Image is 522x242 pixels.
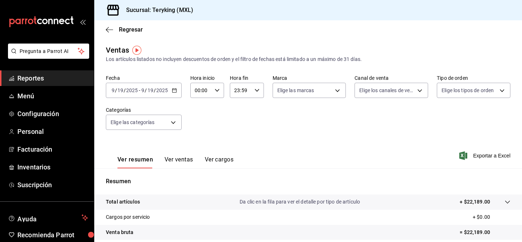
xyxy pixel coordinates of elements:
span: / [115,87,117,93]
label: Hora inicio [190,75,224,81]
button: Exportar a Excel [461,151,510,160]
p: + $0.00 [473,213,510,221]
label: Fecha [106,75,182,81]
label: Hora fin [230,75,264,81]
input: ---- [126,87,138,93]
button: open_drawer_menu [80,19,86,25]
span: Ayuda [17,213,79,222]
p: Cargos por servicio [106,213,150,221]
span: / [145,87,147,93]
input: -- [147,87,154,93]
input: -- [141,87,145,93]
span: Elige los canales de venta [359,87,415,94]
span: Regresar [119,26,143,33]
div: Los artículos listados no incluyen descuentos de orden y el filtro de fechas está limitado a un m... [106,56,510,63]
span: - [139,87,140,93]
p: + $22,189.00 [460,198,490,206]
span: Pregunta a Parrot AI [20,48,78,55]
img: Tooltip marker [132,46,141,55]
span: Configuración [17,109,88,119]
button: Ver ventas [165,156,193,168]
label: Categorías [106,107,182,112]
input: ---- [156,87,168,93]
button: Ver resumen [117,156,153,168]
span: Inventarios [17,162,88,172]
input: -- [111,87,115,93]
button: Pregunta a Parrot AI [8,44,89,59]
span: Reportes [17,73,88,83]
span: Elige los tipos de orden [442,87,494,94]
p: Resumen [106,177,510,186]
button: Ver cargos [205,156,234,168]
span: / [124,87,126,93]
p: Venta bruta [106,229,133,236]
p: = $22,189.00 [460,229,510,236]
label: Tipo de orden [437,75,510,81]
div: navigation tabs [117,156,233,168]
button: Regresar [106,26,143,33]
span: Elige las categorías [111,119,155,126]
h3: Sucursal: Teryking (MXL) [120,6,193,15]
input: -- [117,87,124,93]
div: Ventas [106,45,129,56]
span: Personal [17,127,88,136]
a: Pregunta a Parrot AI [5,53,89,60]
label: Canal de venta [355,75,428,81]
span: / [154,87,156,93]
p: Total artículos [106,198,140,206]
span: Elige las marcas [277,87,314,94]
span: Facturación [17,144,88,154]
label: Marca [273,75,346,81]
span: Menú [17,91,88,101]
p: Da clic en la fila para ver el detalle por tipo de artículo [240,198,360,206]
span: Recomienda Parrot [17,230,88,240]
span: Suscripción [17,180,88,190]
